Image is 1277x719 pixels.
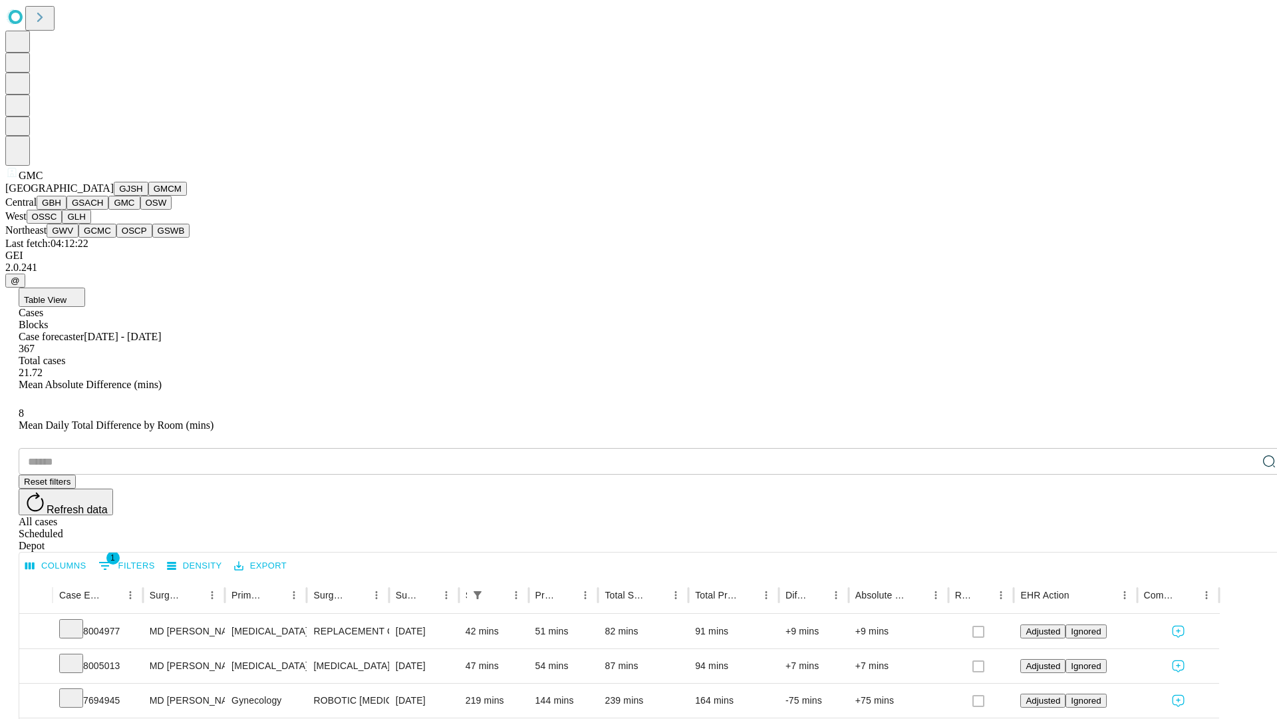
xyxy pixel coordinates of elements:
[59,684,136,718] div: 7694945
[785,590,807,600] div: Difference
[535,614,592,648] div: 51 mins
[5,238,88,249] span: Last fetch: 04:12:22
[231,590,265,600] div: Primary Service
[785,684,842,718] div: -75 mins
[62,210,90,224] button: GLH
[78,224,116,238] button: GCMC
[150,590,183,600] div: Surgeon Name
[5,274,25,288] button: @
[313,649,382,683] div: [MEDICAL_DATA] [MEDICAL_DATA] WITH TOE
[19,475,76,489] button: Reset filters
[535,590,557,600] div: Predicted In Room Duration
[855,684,942,718] div: +75 mins
[231,614,300,648] div: [MEDICAL_DATA]
[349,586,367,604] button: Sort
[1020,590,1069,600] div: EHR Action
[1071,661,1101,671] span: Ignored
[231,649,300,683] div: [MEDICAL_DATA]
[1020,659,1065,673] button: Adjusted
[5,250,1272,262] div: GEI
[396,649,452,683] div: [DATE]
[695,649,772,683] div: 94 mins
[605,590,646,600] div: Total Scheduled Duration
[466,684,522,718] div: 219 mins
[466,590,467,600] div: Scheduled In Room Duration
[1071,626,1101,636] span: Ignored
[19,343,35,354] span: 367
[437,586,456,604] button: Menu
[808,586,827,604] button: Sort
[466,614,522,648] div: 42 mins
[150,649,218,683] div: MD [PERSON_NAME] [PERSON_NAME] Md
[47,504,108,515] span: Refresh data
[738,586,757,604] button: Sort
[695,614,772,648] div: 91 mins
[557,586,576,604] button: Sort
[5,262,1272,274] div: 2.0.241
[67,196,108,210] button: GSACH
[1026,661,1060,671] span: Adjusted
[1020,624,1065,638] button: Adjusted
[231,684,300,718] div: Gynecology
[507,586,525,604] button: Menu
[468,586,487,604] button: Show filters
[47,224,78,238] button: GWV
[648,586,666,604] button: Sort
[59,614,136,648] div: 8004977
[313,590,347,600] div: Surgery Name
[926,586,945,604] button: Menu
[203,586,221,604] button: Menu
[266,586,285,604] button: Sort
[140,196,172,210] button: OSW
[695,590,737,600] div: Total Predicted Duration
[468,586,487,604] div: 1 active filter
[5,196,37,208] span: Central
[114,182,148,196] button: GJSH
[367,586,386,604] button: Menu
[1071,586,1089,604] button: Sort
[19,355,65,366] span: Total cases
[1115,586,1134,604] button: Menu
[148,182,187,196] button: GMCM
[27,210,63,224] button: OSSC
[1065,694,1106,708] button: Ignored
[108,196,140,210] button: GMC
[164,556,225,577] button: Density
[26,620,46,644] button: Expand
[785,614,842,648] div: +9 mins
[1026,696,1060,706] span: Adjusted
[59,649,136,683] div: 8005013
[121,586,140,604] button: Menu
[313,614,382,648] div: REPLACEMENT COMPLETE TUNNELED CENTRAL [MEDICAL_DATA] NO PORT
[855,649,942,683] div: +7 mins
[19,170,43,181] span: GMC
[1065,659,1106,673] button: Ignored
[855,590,907,600] div: Absolute Difference
[285,586,303,604] button: Menu
[1197,586,1216,604] button: Menu
[19,379,162,390] span: Mean Absolute Difference (mins)
[973,586,992,604] button: Sort
[5,224,47,236] span: Northeast
[11,276,20,286] span: @
[19,331,84,342] span: Case forecaster
[95,555,158,577] button: Show filters
[84,331,161,342] span: [DATE] - [DATE]
[418,586,437,604] button: Sort
[827,586,845,604] button: Menu
[24,295,67,305] span: Table View
[1144,590,1177,600] div: Comments
[19,489,113,515] button: Refresh data
[488,586,507,604] button: Sort
[22,556,90,577] button: Select columns
[1065,624,1106,638] button: Ignored
[5,210,27,222] span: West
[908,586,926,604] button: Sort
[19,367,43,378] span: 21.72
[26,655,46,678] button: Expand
[605,649,682,683] div: 87 mins
[102,586,121,604] button: Sort
[605,684,682,718] div: 239 mins
[695,684,772,718] div: 164 mins
[855,614,942,648] div: +9 mins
